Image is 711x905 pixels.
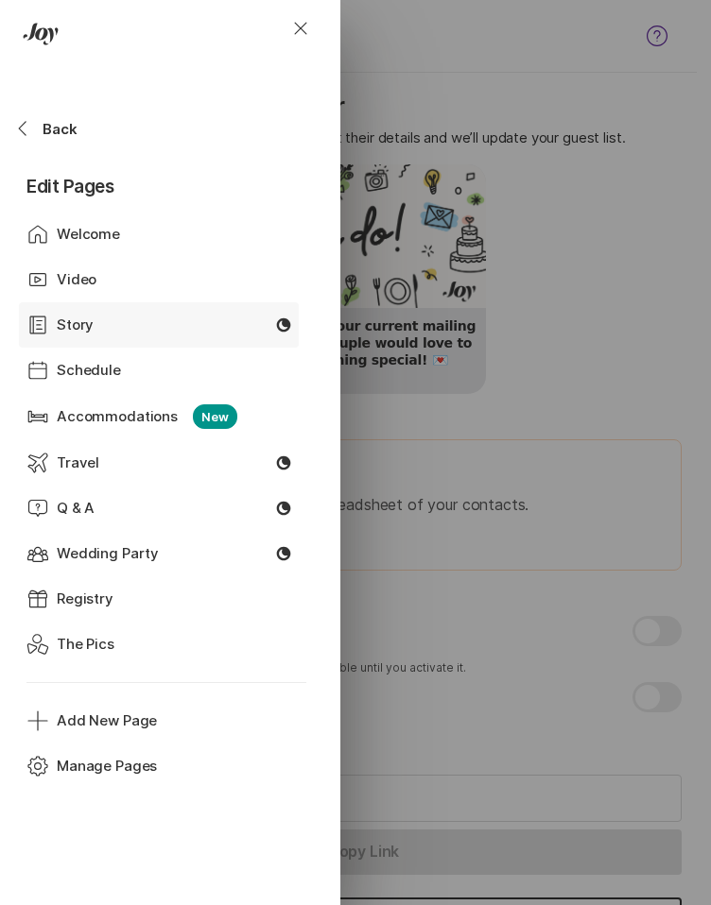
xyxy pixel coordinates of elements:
[57,498,95,520] p: Q & A
[26,743,306,789] a: Manage Pages
[57,406,178,428] p: Accommodations
[57,589,113,610] p: Registry
[26,531,306,576] a: Wedding Party
[43,119,78,139] p: Back
[57,710,157,732] p: Add New Page
[26,348,306,393] a: Schedule
[57,315,94,336] p: Story
[57,360,121,382] p: Schedule
[26,622,306,667] a: The Pics
[26,151,306,212] p: Edit Pages
[26,486,306,531] a: Q & A
[26,212,306,257] a: Welcome
[57,634,114,656] p: The Pics
[57,269,96,291] p: Video
[57,543,159,565] p: Wedding Party
[57,224,120,246] p: Welcome
[26,302,306,348] a: Story
[57,756,157,777] p: Manage Pages
[26,576,306,622] a: Registry
[26,257,306,302] a: Video
[26,393,306,440] a: AccommodationsNew
[267,6,335,51] button: Close
[193,404,237,429] p: New
[26,440,306,486] a: Travel
[57,452,99,474] p: Travel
